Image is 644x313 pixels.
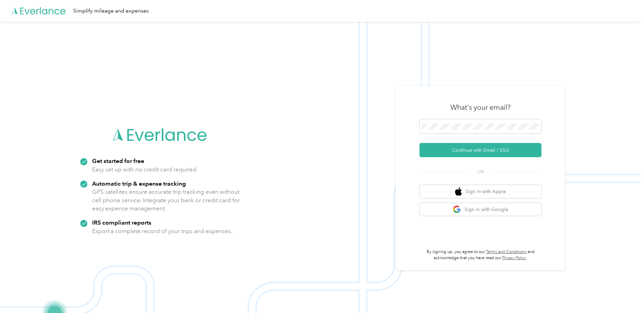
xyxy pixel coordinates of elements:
a: Privacy Policy [502,255,526,260]
button: apple logoSign in with Apple [420,185,541,198]
strong: IRS compliant reports [92,219,151,226]
p: GPS satellites ensure accurate trip tracking even without cell phone service. Integrate your bank... [92,188,240,213]
p: By signing up, you agree to our and acknowledge that you have read our . [420,249,541,261]
strong: Automatic trip & expense tracking [92,180,186,187]
img: google logo [453,205,461,214]
p: Easy set up with no credit card required [92,165,196,174]
button: google logoSign in with Google [420,203,541,216]
strong: Get started for free [92,157,144,164]
button: Continue with Email / SSO [420,143,541,157]
span: OR [469,168,492,175]
p: Export a complete record of your trips and expenses. [92,227,232,235]
h3: What's your email? [450,103,511,112]
div: Simplify mileage and expenses [73,7,149,15]
img: apple logo [455,187,462,196]
a: Terms and Conditions [486,249,527,254]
